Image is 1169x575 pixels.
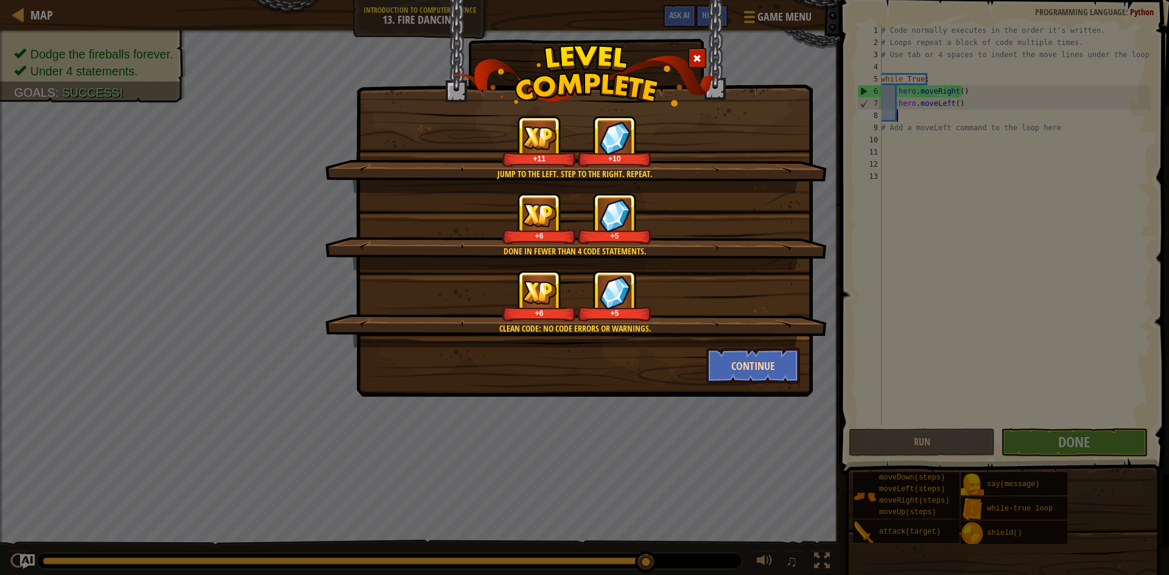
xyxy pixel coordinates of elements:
div: Jump to the left. Step to the right. Repeat. [383,168,767,180]
div: +6 [505,308,574,318]
img: reward_icon_xp.png [522,281,556,304]
div: +11 [505,154,574,163]
img: reward_icon_xp.png [522,203,556,227]
div: +5 [580,308,649,318]
img: reward_icon_gems.png [599,121,631,155]
div: +10 [580,154,649,163]
img: level_complete.png [454,45,715,106]
div: +6 [505,231,574,240]
img: reward_icon_xp.png [522,126,556,150]
div: Done in fewer than 4 code statements. [383,245,767,257]
div: +5 [580,231,649,240]
img: reward_icon_gems.png [599,198,631,232]
img: reward_icon_gems.png [599,276,631,309]
button: Continue [706,347,801,384]
div: Clean code: no code errors or warnings. [383,322,767,335]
